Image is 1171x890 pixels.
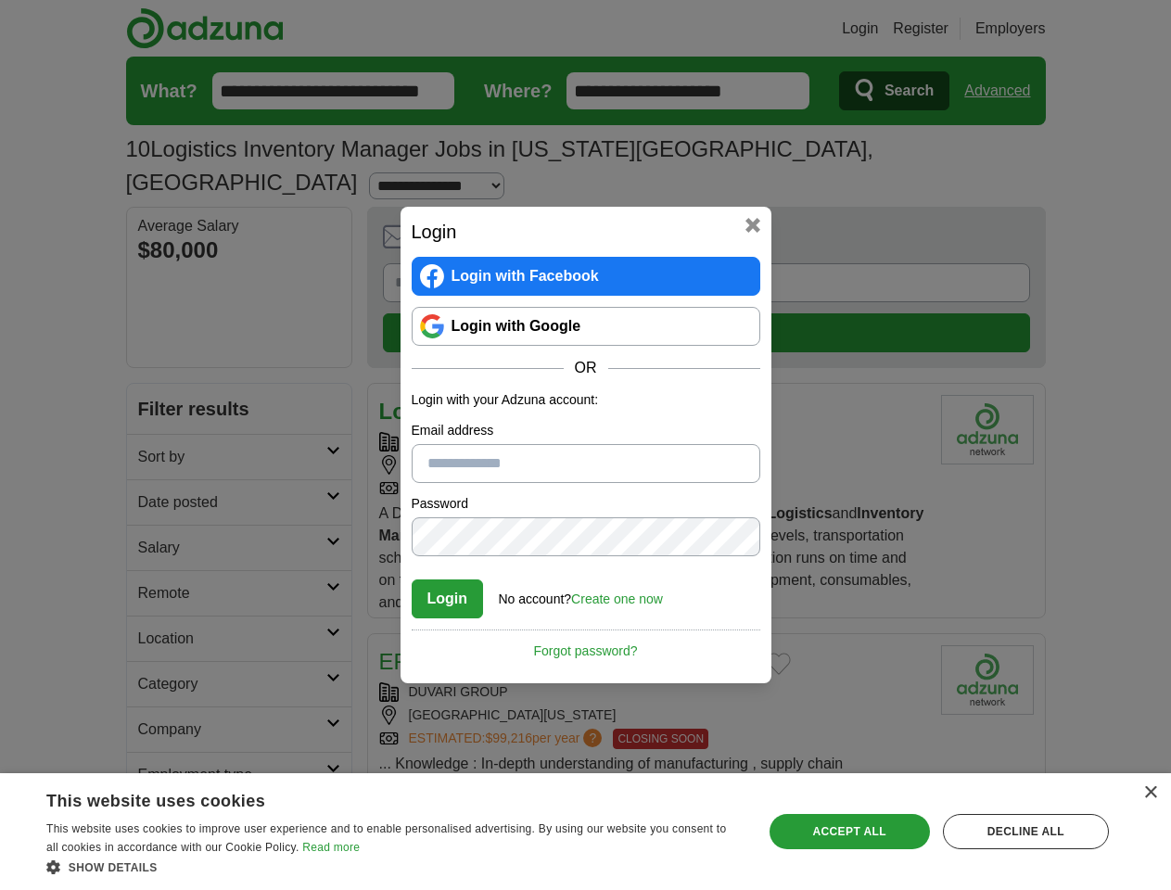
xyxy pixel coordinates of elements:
[412,629,760,661] a: Forgot password?
[770,814,930,849] div: Accept all
[412,218,760,246] h2: Login
[412,494,760,514] label: Password
[302,841,360,854] a: Read more, opens a new window
[412,421,760,440] label: Email address
[69,861,158,874] span: Show details
[412,257,760,296] a: Login with Facebook
[46,784,694,812] div: This website uses cookies
[412,390,760,410] p: Login with your Adzuna account:
[499,578,663,609] div: No account?
[1143,786,1157,800] div: Close
[943,814,1109,849] div: Decline all
[46,822,726,854] span: This website uses cookies to improve user experience and to enable personalised advertising. By u...
[564,357,608,379] span: OR
[46,858,741,876] div: Show details
[571,591,663,606] a: Create one now
[412,579,484,618] button: Login
[412,307,760,346] a: Login with Google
